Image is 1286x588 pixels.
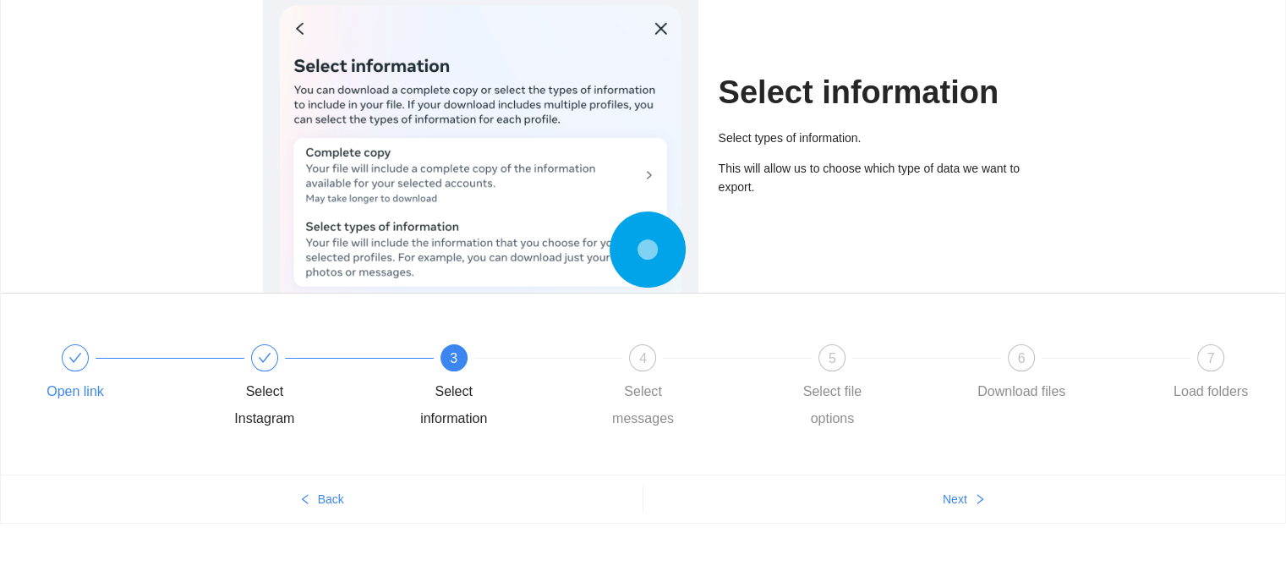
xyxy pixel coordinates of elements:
[594,344,783,432] div: 4Select messages
[299,493,311,507] span: left
[405,378,503,432] div: Select information
[829,351,836,365] span: 5
[216,378,314,432] div: Select Instagram
[450,351,457,365] span: 3
[318,490,344,508] span: Back
[972,344,1162,405] div: 6Download files
[974,493,986,507] span: right
[47,378,104,405] div: Open link
[405,344,594,432] div: 3Select information
[943,490,967,508] span: Next
[643,486,1286,513] button: Nextright
[719,129,1024,147] p: Select types of information.
[719,73,1024,113] h1: Select information
[719,159,1024,196] p: This will allow us to choose which type of data we want to export.
[1174,378,1248,405] div: Load folders
[1,486,643,513] button: leftBack
[1162,344,1260,405] div: 7Load folders
[68,351,82,365] span: check
[1018,351,1026,365] span: 6
[639,351,647,365] span: 4
[783,344,972,432] div: 5Select file options
[26,344,216,405] div: Open link
[783,378,881,432] div: Select file options
[977,378,1065,405] div: Download files
[216,344,405,432] div: Select Instagram
[258,351,271,365] span: check
[1207,351,1215,365] span: 7
[594,378,692,432] div: Select messages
